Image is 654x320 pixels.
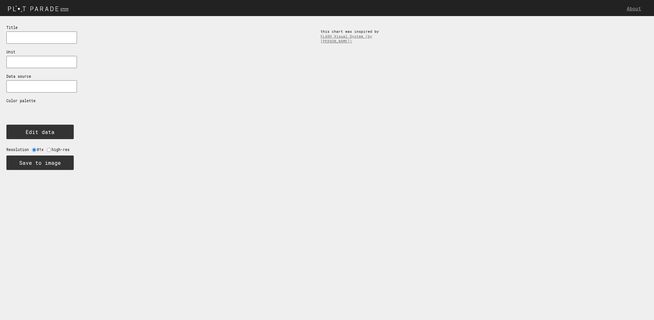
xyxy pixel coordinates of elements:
a: FLASH Visual System (by [PERSON_NAME]) [321,34,372,43]
a: About [627,5,644,12]
label: high-res [52,147,73,152]
button: Save to image [6,156,74,170]
p: Title [6,25,77,30]
div: this chart was inspired by [314,22,391,50]
p: Data source [6,74,77,79]
p: Color palette [6,98,77,103]
p: Unit [6,49,77,54]
label: Resolution [6,147,32,152]
button: Edit data [6,125,74,139]
label: @1x [37,147,47,152]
